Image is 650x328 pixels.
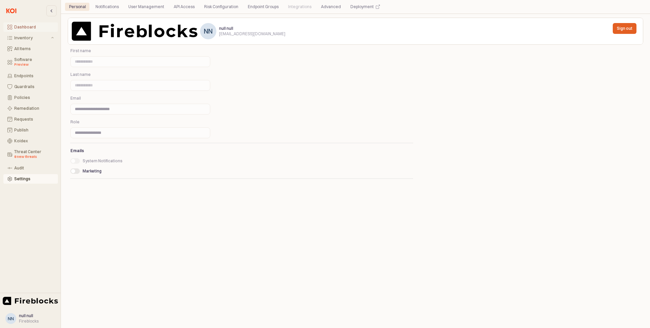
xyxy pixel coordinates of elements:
[617,26,632,31] p: Sign out
[284,3,316,11] div: Integrations
[14,46,54,51] div: All Items
[170,3,199,11] div: API Access
[3,82,58,91] button: Guardrails
[613,23,636,34] button: Sign out
[3,115,58,124] button: Requests
[70,72,91,77] span: Last name
[65,3,90,11] div: Personal
[70,96,81,101] span: Email
[244,3,283,11] div: Endpoint Groups
[8,315,14,322] div: nn
[200,3,242,11] div: Risk Configuration
[3,55,58,70] button: Software
[70,148,84,153] strong: Emails
[3,125,58,135] button: Publish
[14,117,54,122] div: Requests
[69,3,86,11] div: Personal
[346,3,384,11] div: Deployment
[70,119,80,124] span: Role
[14,57,54,67] div: Software
[14,106,54,111] div: Remediation
[3,33,58,43] button: Inventory
[14,62,54,67] div: Preview
[91,3,123,11] div: Notifications
[14,95,54,100] div: Policies
[19,313,33,318] span: null null
[124,3,168,11] div: User Management
[3,136,58,146] button: Koidex
[14,154,54,160] div: 8 new threats
[14,177,54,181] div: Settings
[19,319,39,324] div: Fireblocks
[3,163,58,173] button: Audit
[219,26,233,31] span: null null
[14,128,54,132] div: Publish
[350,3,374,11] div: Deployment
[14,84,54,89] div: Guardrails
[14,36,50,40] div: Inventory
[248,3,279,11] div: Endpoint Groups
[219,31,285,37] div: [EMAIL_ADDRESS][DOMAIN_NAME]
[317,3,345,11] div: Advanced
[14,74,54,78] div: Endpoints
[204,28,213,35] div: nn
[3,93,58,102] button: Policies
[128,3,164,11] div: User Management
[5,313,16,324] button: nn
[204,3,238,11] div: Risk Configuration
[95,3,119,11] div: Notifications
[83,168,102,173] span: Marketing
[288,3,311,11] div: Integrations
[174,3,195,11] div: API Access
[14,25,54,29] div: Dashboard
[83,158,123,163] span: System Notifications
[70,48,91,53] span: First name
[3,104,58,113] button: Remediation
[3,147,58,162] button: Threat Center
[14,149,54,160] div: Threat Center
[14,166,54,170] div: Audit
[3,22,58,32] button: Dashboard
[3,44,58,54] button: All Items
[3,71,58,81] button: Endpoints
[14,139,54,143] div: Koidex
[3,174,58,184] button: Settings
[321,3,341,11] div: Advanced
